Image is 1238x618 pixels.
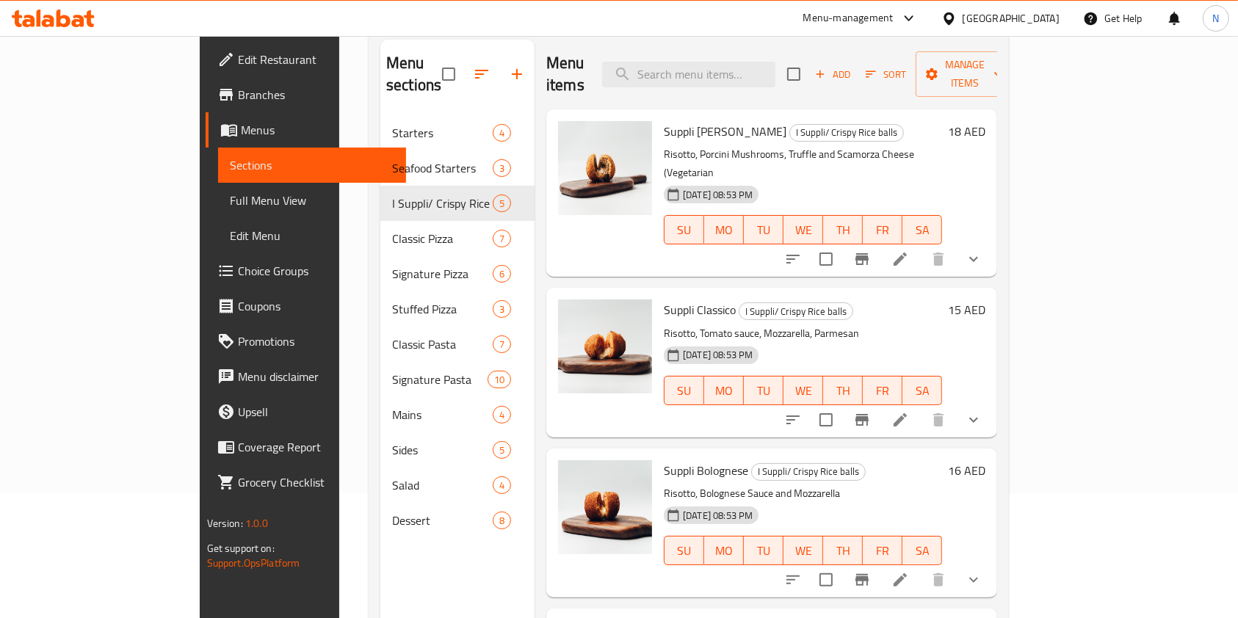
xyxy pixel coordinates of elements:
[493,195,511,212] div: items
[380,291,535,327] div: Stuffed Pizza3
[380,221,535,256] div: Classic Pizza7
[744,215,783,244] button: TU
[206,288,407,324] a: Coupons
[392,371,488,388] span: Signature Pasta
[921,402,956,437] button: delete
[927,56,1002,92] span: Manage items
[493,232,510,246] span: 7
[206,253,407,288] a: Choice Groups
[206,359,407,394] a: Menu disclaimer
[902,536,942,565] button: SA
[392,335,493,353] div: Classic Pasta
[948,121,985,142] h6: 18 AED
[869,219,897,241] span: FR
[245,514,268,533] span: 1.0.0
[380,362,535,397] div: Signature Pasta10
[392,159,493,177] div: Seafood Starters
[493,197,510,211] span: 5
[965,411,982,429] svg: Show Choices
[206,77,407,112] a: Branches
[493,267,510,281] span: 6
[902,376,942,405] button: SA
[380,186,535,221] div: I Suppli/ Crispy Rice balls5
[775,241,811,277] button: sort-choices
[392,476,493,494] div: Salad
[493,443,510,457] span: 5
[844,402,880,437] button: Branch-specific-item
[829,380,857,401] span: TH
[789,124,904,142] div: I Suppli/ Crispy Rice balls
[380,150,535,186] div: Seafood Starters3
[380,503,535,538] div: Dessert8
[908,380,936,401] span: SA
[902,215,942,244] button: SA
[775,402,811,437] button: sort-choices
[811,404,841,435] span: Select to update
[789,219,817,241] span: WE
[921,562,956,597] button: delete
[499,57,535,92] button: Add section
[488,373,510,387] span: 10
[751,463,866,481] div: I Suppli/ Crispy Rice balls
[739,303,853,320] span: I Suppli/ Crispy Rice balls
[664,459,748,481] span: Suppli Bolognese
[207,539,275,558] span: Get support on:
[392,265,493,283] span: Signature Pizza
[558,121,652,215] img: Suppli Abbruzzese
[206,465,407,500] a: Grocery Checklist
[392,406,493,423] div: Mains
[956,562,991,597] button: show more
[207,514,243,533] span: Version:
[965,571,982,589] svg: Show Choices
[664,215,704,244] button: SU
[710,380,738,401] span: MO
[493,159,511,177] div: items
[207,553,300,572] a: Support.OpsPlatform
[206,112,407,148] a: Menus
[789,380,817,401] span: WE
[218,218,407,253] a: Edit Menu
[493,161,510,175] span: 3
[948,460,985,481] h6: 16 AED
[238,368,395,385] span: Menu disclaimer
[558,460,652,554] img: Suppli Bolognese
[948,299,985,320] h6: 15 AED
[677,348,759,362] span: [DATE] 08:53 PM
[493,230,511,247] div: items
[1212,10,1219,26] span: N
[206,429,407,465] a: Coverage Report
[704,376,744,405] button: MO
[230,192,395,209] span: Full Menu View
[602,62,775,87] input: search
[392,230,493,247] span: Classic Pizza
[829,219,857,241] span: TH
[677,188,759,202] span: [DATE] 08:53 PM
[891,250,909,268] a: Edit menu item
[963,10,1060,26] div: [GEOGRAPHIC_DATA]
[230,156,395,174] span: Sections
[380,327,535,362] div: Classic Pasta7
[380,432,535,468] div: Sides5
[238,297,395,315] span: Coupons
[493,408,510,422] span: 4
[891,571,909,589] a: Edit menu item
[546,52,584,96] h2: Menu items
[916,51,1014,97] button: Manage items
[752,463,865,480] span: I Suppli/ Crispy Rice balls
[238,332,395,350] span: Promotions
[670,380,698,401] span: SU
[710,540,738,561] span: MO
[238,262,395,280] span: Choice Groups
[241,121,395,139] span: Menus
[783,215,823,244] button: WE
[238,86,395,103] span: Branches
[238,473,395,491] span: Grocery Checklist
[493,479,510,492] span: 4
[493,512,511,529] div: items
[380,256,535,291] div: Signature Pizza6
[778,59,809,90] span: Select section
[829,540,857,561] span: TH
[956,402,991,437] button: show more
[493,265,511,283] div: items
